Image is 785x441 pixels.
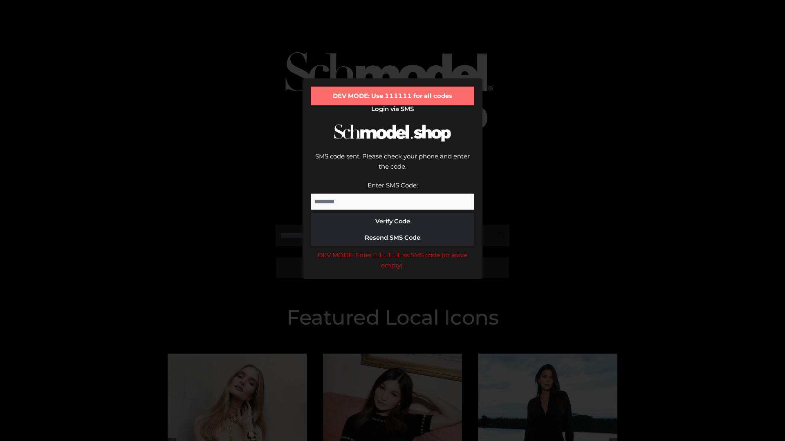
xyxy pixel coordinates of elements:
[311,87,474,105] div: DEV MODE: Use 111111 for all codes
[311,105,474,113] h2: Login via SMS
[368,181,418,189] label: Enter SMS Code:
[311,213,474,229] button: Verify Code
[311,229,474,246] button: Resend SMS Code
[311,250,474,271] div: DEV MODE: Enter 111111 as SMS code (or leave empty).
[311,151,474,180] div: SMS code sent. Please check your phone and enter the code.
[331,117,454,149] img: Schmodel Logo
